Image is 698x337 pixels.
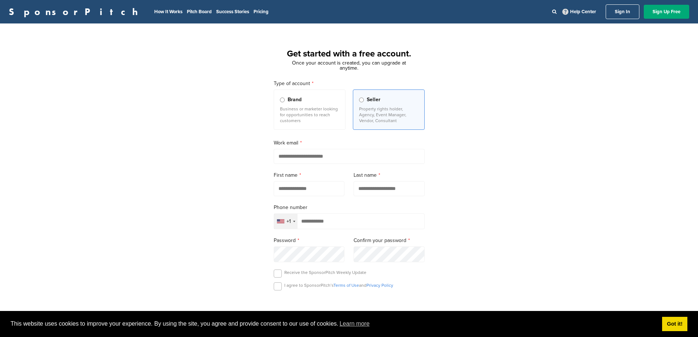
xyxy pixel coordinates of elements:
[561,7,598,16] a: Help Center
[292,60,406,71] span: Once your account is created, you can upgrade at anytime.
[367,96,380,104] span: Seller
[287,219,291,224] div: +1
[333,283,359,288] a: Terms of Use
[265,47,433,61] h1: Get started with a free account.
[280,106,339,124] p: Business or marketer looking for opportunities to reach customers
[354,171,425,179] label: Last name
[606,4,639,19] a: Sign In
[644,5,689,19] a: Sign Up Free
[9,7,143,17] a: SponsorPitch
[274,80,425,88] label: Type of account
[366,283,393,288] a: Privacy Policy
[359,98,364,102] input: Seller Property rights holder, Agency, Event Manager, Vendor, Consultant
[216,9,249,15] a: Success Stories
[274,214,298,229] div: Selected country
[339,318,371,329] a: learn more about cookies
[280,98,285,102] input: Brand Business or marketer looking for opportunities to reach customers
[154,9,182,15] a: How It Works
[187,9,212,15] a: Pitch Board
[274,237,345,245] label: Password
[359,106,418,124] p: Property rights holder, Agency, Event Manager, Vendor, Consultant
[284,270,366,275] p: Receive the SponsorPitch Weekly Update
[288,96,302,104] span: Brand
[274,204,425,212] label: Phone number
[274,139,425,147] label: Work email
[254,9,269,15] a: Pricing
[307,299,391,320] iframe: reCAPTCHA
[274,171,345,179] label: First name
[354,237,425,245] label: Confirm your password
[662,317,687,331] a: dismiss cookie message
[11,318,656,329] span: This website uses cookies to improve your experience. By using the site, you agree and provide co...
[284,282,393,288] p: I agree to SponsorPitch’s and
